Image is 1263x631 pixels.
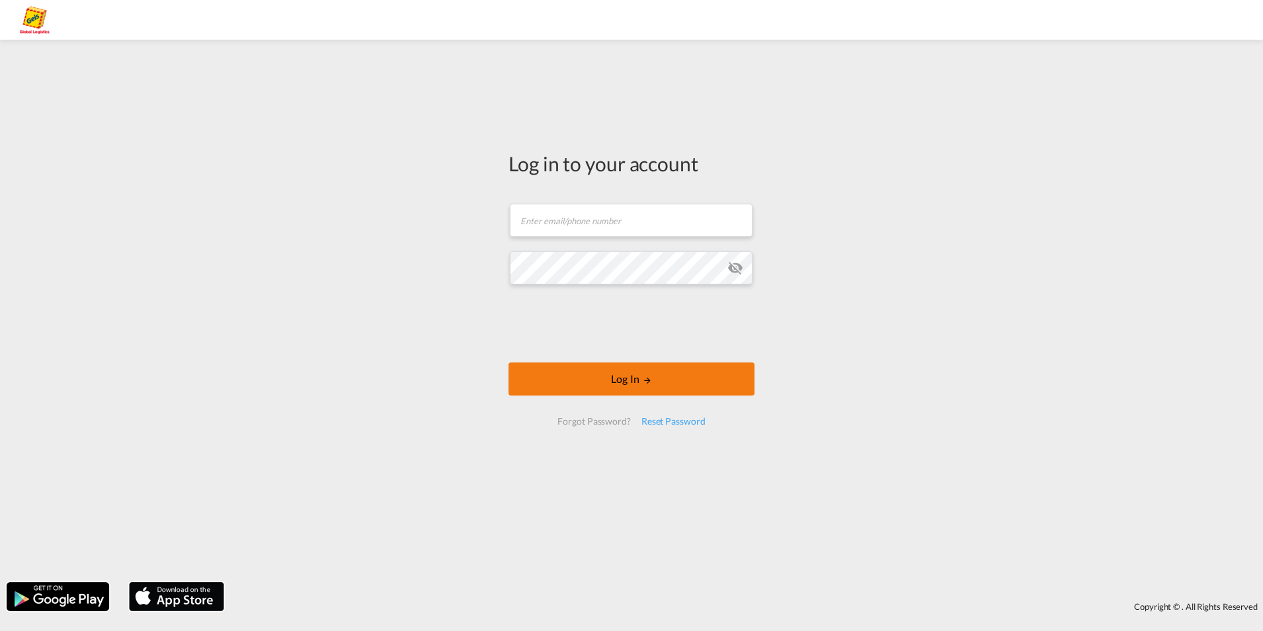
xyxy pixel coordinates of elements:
[636,409,711,433] div: Reset Password
[20,5,50,35] img: a2a4a140666c11eeab5485e577415959.png
[5,581,110,612] img: google.png
[552,409,635,433] div: Forgot Password?
[510,204,753,237] input: Enter email/phone number
[231,595,1263,618] div: Copyright © . All Rights Reserved
[509,149,754,177] div: Log in to your account
[509,362,754,396] button: LOGIN
[128,581,225,612] img: apple.png
[727,260,743,276] md-icon: icon-eye-off
[531,298,732,349] iframe: reCAPTCHA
